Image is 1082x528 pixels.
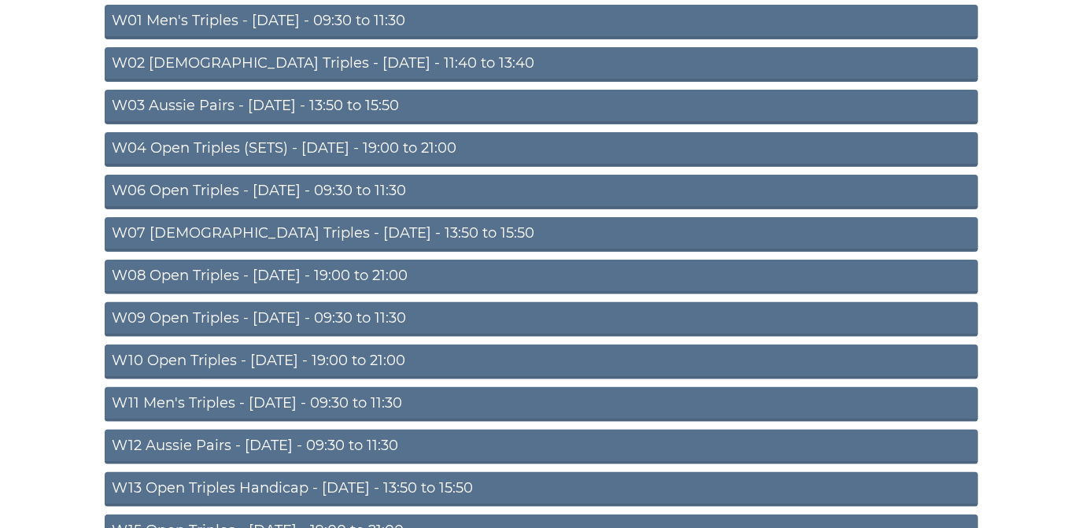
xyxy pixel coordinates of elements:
a: W07 [DEMOGRAPHIC_DATA] Triples - [DATE] - 13:50 to 15:50 [105,217,978,252]
a: W08 Open Triples - [DATE] - 19:00 to 21:00 [105,260,978,294]
a: W06 Open Triples - [DATE] - 09:30 to 11:30 [105,175,978,209]
a: W04 Open Triples (SETS) - [DATE] - 19:00 to 21:00 [105,132,978,167]
a: W12 Aussie Pairs - [DATE] - 09:30 to 11:30 [105,430,978,464]
a: W13 Open Triples Handicap - [DATE] - 13:50 to 15:50 [105,472,978,507]
a: W10 Open Triples - [DATE] - 19:00 to 21:00 [105,345,978,379]
a: W01 Men's Triples - [DATE] - 09:30 to 11:30 [105,5,978,39]
a: W03 Aussie Pairs - [DATE] - 13:50 to 15:50 [105,90,978,124]
a: W09 Open Triples - [DATE] - 09:30 to 11:30 [105,302,978,337]
a: W11 Men's Triples - [DATE] - 09:30 to 11:30 [105,387,978,422]
a: W02 [DEMOGRAPHIC_DATA] Triples - [DATE] - 11:40 to 13:40 [105,47,978,82]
